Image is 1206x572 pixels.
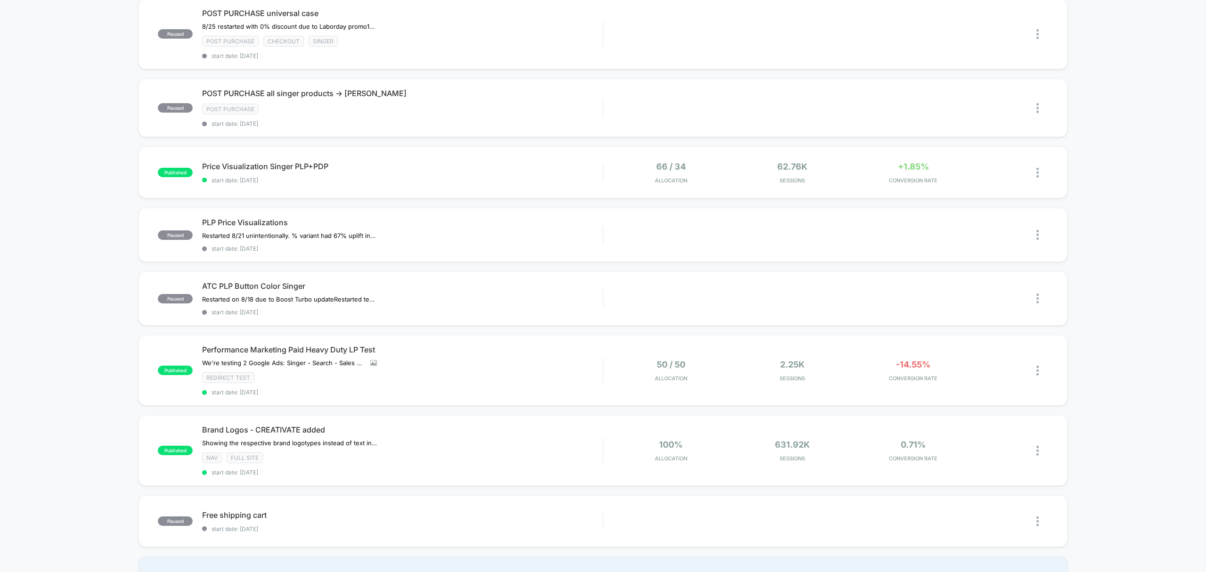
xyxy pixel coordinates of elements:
[1036,294,1039,303] img: close
[158,230,193,240] span: paused
[202,23,377,30] span: 8/25 restarted with 0% discount due to Laborday promo10% off 6% CR8/15 restarted to incl all top ...
[1036,230,1039,240] img: close
[656,162,686,172] span: 66 / 34
[775,440,810,449] span: 631.92k
[227,452,263,463] span: Full site
[202,104,259,114] span: Post Purchase
[896,360,930,369] span: -14.55%
[158,516,193,526] span: paused
[158,29,193,39] span: paused
[202,295,377,303] span: Restarted on 8/18 due to Boost Turbo updateRestarted test of 7/19: only no atc button challenger ...
[309,36,338,47] span: Singer
[202,469,603,476] span: start date: [DATE]
[202,525,603,532] span: start date: [DATE]
[855,177,971,184] span: CONVERSION RATE
[855,375,971,382] span: CONVERSION RATE
[263,36,304,47] span: checkout
[657,360,685,369] span: 50 / 50
[202,89,603,98] span: POST PURCHASE all singer products -> [PERSON_NAME]
[202,162,603,171] span: Price Visualization Singer PLP+PDP
[202,439,377,447] span: Showing the respective brand logotypes instead of text in tabs
[734,455,850,462] span: Sessions
[202,245,603,252] span: start date: [DATE]
[655,177,687,184] span: Allocation
[1036,168,1039,178] img: close
[158,294,193,303] span: paused
[202,510,603,520] span: Free shipping cart
[158,366,193,375] span: published
[202,52,603,59] span: start date: [DATE]
[1036,29,1039,39] img: close
[202,281,603,291] span: ATC PLP Button Color Singer
[202,120,603,127] span: start date: [DATE]
[202,359,363,367] span: We're testing 2 Google Ads: Singer - Search - Sales - Heavy Duty - Nonbrand and SINGER - PMax - H...
[158,168,193,177] span: published
[1036,366,1039,376] img: close
[202,452,222,463] span: NAV
[898,162,929,172] span: +1.85%
[1036,516,1039,526] img: close
[734,177,850,184] span: Sessions
[202,425,603,434] span: Brand Logos - CREATIVATE added
[659,440,683,449] span: 100%
[202,309,603,316] span: start date: [DATE]
[655,375,687,382] span: Allocation
[1036,446,1039,456] img: close
[780,360,805,369] span: 2.25k
[202,389,603,396] span: start date: [DATE]
[202,8,603,18] span: POST PURCHASE universal case
[158,446,193,455] span: published
[202,177,603,184] span: start date: [DATE]
[202,232,377,239] span: Restarted 8/21 unintentionally. % variant had 67% uplift in CVR and 16% uplift in ATC rate
[734,375,850,382] span: Sessions
[901,440,926,449] span: 0.71%
[1036,103,1039,113] img: close
[158,103,193,113] span: paused
[202,218,603,227] span: PLP Price Visualizations
[202,372,254,383] span: Redirect Test
[202,345,603,354] span: Performance Marketing Paid Heavy Duty LP Test
[655,455,687,462] span: Allocation
[855,455,971,462] span: CONVERSION RATE
[777,162,807,172] span: 62.76k
[202,36,259,47] span: Post Purchase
